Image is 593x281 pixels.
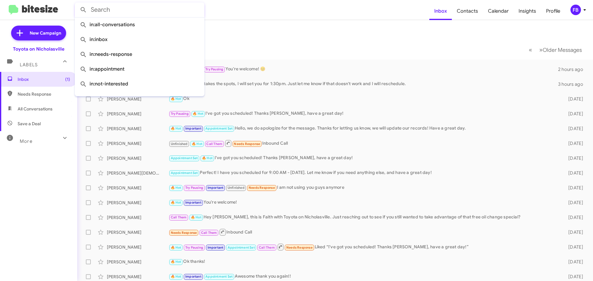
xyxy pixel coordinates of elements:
div: Inbound Call [169,228,558,236]
span: 🔥 Hot [171,275,181,279]
span: 🔥 Hot [171,246,181,250]
div: [PERSON_NAME] [107,274,169,280]
div: [DATE] [558,126,588,132]
div: You're welcome! [169,199,558,206]
div: So no one takes the spots, I will set you for 1:30pm. Just let me know if that doesn't work and I... [169,81,558,88]
div: [PERSON_NAME] [107,140,169,147]
span: 🔥 Hot [171,186,181,190]
div: [PERSON_NAME] [107,111,169,117]
span: Appointment Set [205,126,233,130]
div: [PERSON_NAME] [107,229,169,235]
span: Needs Response [234,142,260,146]
span: Try Pausing [185,246,203,250]
div: [DATE] [558,96,588,102]
span: Save a Deal [18,121,41,127]
span: Older Messages [543,47,582,53]
button: FB [565,5,586,15]
span: Needs Response [171,231,197,235]
div: Ok thanks! [169,258,558,265]
span: Labels [20,62,38,68]
span: Appointment Set [228,246,255,250]
div: FB [570,5,581,15]
span: Needs Response [286,246,313,250]
span: 🔥 Hot [171,260,181,264]
div: [PERSON_NAME] [107,185,169,191]
div: I've got you scheduled! Thanks [PERSON_NAME], have a great day! [169,155,558,162]
span: in:sold-verified [80,91,200,106]
span: in:inbox [80,32,200,47]
div: [PERSON_NAME] [107,155,169,161]
a: Insights [514,2,541,20]
div: I am not using you guys anymore [169,184,558,191]
span: 🔥 Hot [192,142,202,146]
span: » [539,46,543,54]
span: in:all-conversations [80,17,200,32]
div: 2 hours ago [558,66,588,72]
span: Appointment Set [205,275,233,279]
span: Appointment Set [171,171,198,175]
div: 3 hours ago [558,81,588,87]
div: Perfect! I have you scheduled for 9:00 AM - [DATE]. Let me know if you need anything else, and ha... [169,169,558,176]
span: Appointment Set [171,156,198,160]
div: [PERSON_NAME] [107,214,169,221]
div: [DATE] [558,244,588,250]
div: [DATE] [558,214,588,221]
span: Call Them [206,142,222,146]
span: Try Pausing [185,186,203,190]
span: Important [185,126,201,130]
div: [DATE] [558,229,588,235]
div: [PERSON_NAME] [107,126,169,132]
div: [PERSON_NAME] [107,244,169,250]
span: Needs Response [249,186,275,190]
span: Try Pausing [171,112,189,116]
span: Important [185,275,201,279]
span: Important [208,186,224,190]
span: New Campaign [30,30,61,36]
span: Important [208,246,224,250]
span: Call Them [259,246,275,250]
div: [DATE] [558,140,588,147]
div: [PERSON_NAME][DEMOGRAPHIC_DATA] [107,170,169,176]
span: Unfinished [171,142,188,146]
div: [DATE] [558,155,588,161]
div: [PERSON_NAME] [107,259,169,265]
span: Contacts [452,2,483,20]
div: Hello, we do apologize for the message. Thanks for letting us know, we will update our records! H... [169,125,558,132]
input: Search [75,2,204,17]
span: Important [185,200,201,205]
button: Previous [525,43,536,56]
div: [DATE] [558,111,588,117]
nav: Page navigation example [525,43,586,56]
div: [PERSON_NAME] [107,96,169,102]
span: 🔥 Hot [171,200,181,205]
button: Next [536,43,586,56]
div: Inbound Call [169,139,558,147]
span: Calendar [483,2,514,20]
span: All Conversations [18,106,53,112]
span: in:needs-response [80,47,200,62]
a: Inbox [429,2,452,20]
div: [PERSON_NAME] [107,200,169,206]
div: [DATE] [558,259,588,265]
div: [DATE] [558,170,588,176]
span: 🔥 Hot [202,156,212,160]
div: [DATE] [558,185,588,191]
div: [DATE] [558,274,588,280]
span: « [529,46,532,54]
span: in:appointment [80,62,200,76]
div: Ok [169,95,558,102]
span: Needs Response [18,91,70,97]
div: [DATE] [558,200,588,206]
div: Liked “I've got you scheduled! Thanks [PERSON_NAME], have a great day!” [169,243,558,251]
div: Toyota on Nicholasville [13,46,65,52]
span: Try Pausing [205,67,223,71]
span: Call Them [201,231,217,235]
a: Profile [541,2,565,20]
div: Hey [PERSON_NAME], this is Faith with Toyota on Nicholasville. Just reaching out to see if you st... [169,214,558,221]
span: More [20,138,32,144]
span: Unfinished [228,186,245,190]
span: 🔥 Hot [191,215,201,219]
